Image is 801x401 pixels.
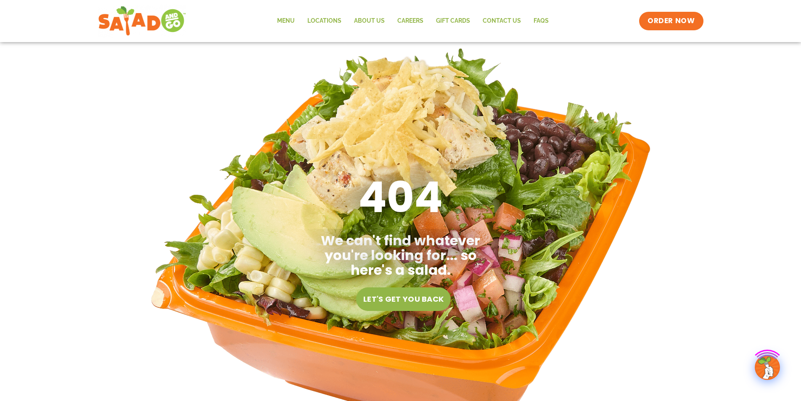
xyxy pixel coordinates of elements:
a: Let's get you back [356,287,451,311]
img: new-SAG-logo-768×292 [98,4,187,38]
a: GIFT CARDS [430,11,476,31]
h2: We can't find whatever you're looking for... so here's a salad. [304,233,497,278]
span: ORDER NOW [648,16,695,26]
a: ORDER NOW [639,12,703,30]
a: About Us [348,11,391,31]
a: Menu [271,11,301,31]
a: FAQs [527,11,555,31]
a: Contact Us [476,11,527,31]
span: Let's get you back [363,295,444,304]
a: Careers [391,11,430,31]
a: Locations [301,11,348,31]
nav: Menu [271,11,555,31]
h1: 404 [300,174,502,220]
